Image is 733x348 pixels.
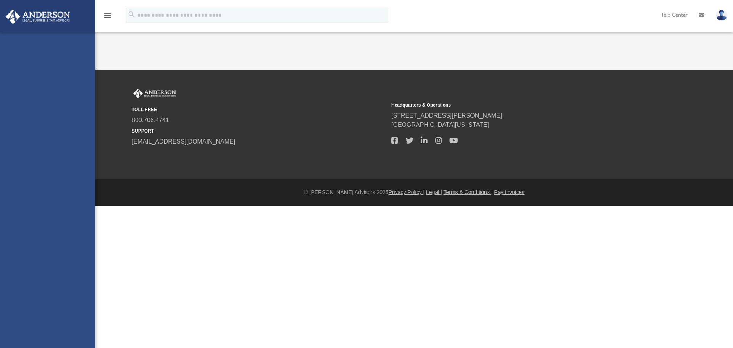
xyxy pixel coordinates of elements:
a: [STREET_ADDRESS][PERSON_NAME] [391,112,502,119]
img: User Pic [716,10,727,21]
a: 800.706.4741 [132,117,169,123]
small: TOLL FREE [132,106,386,113]
a: Pay Invoices [494,189,524,195]
i: search [128,10,136,19]
small: SUPPORT [132,128,386,134]
div: © [PERSON_NAME] Advisors 2025 [95,188,733,196]
small: Headquarters & Operations [391,102,646,108]
a: menu [103,15,112,20]
a: Privacy Policy | [389,189,425,195]
img: Anderson Advisors Platinum Portal [132,89,178,99]
i: menu [103,11,112,20]
a: [GEOGRAPHIC_DATA][US_STATE] [391,121,489,128]
a: Terms & Conditions | [444,189,493,195]
a: Legal | [426,189,442,195]
a: [EMAIL_ADDRESS][DOMAIN_NAME] [132,138,235,145]
img: Anderson Advisors Platinum Portal [3,9,73,24]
